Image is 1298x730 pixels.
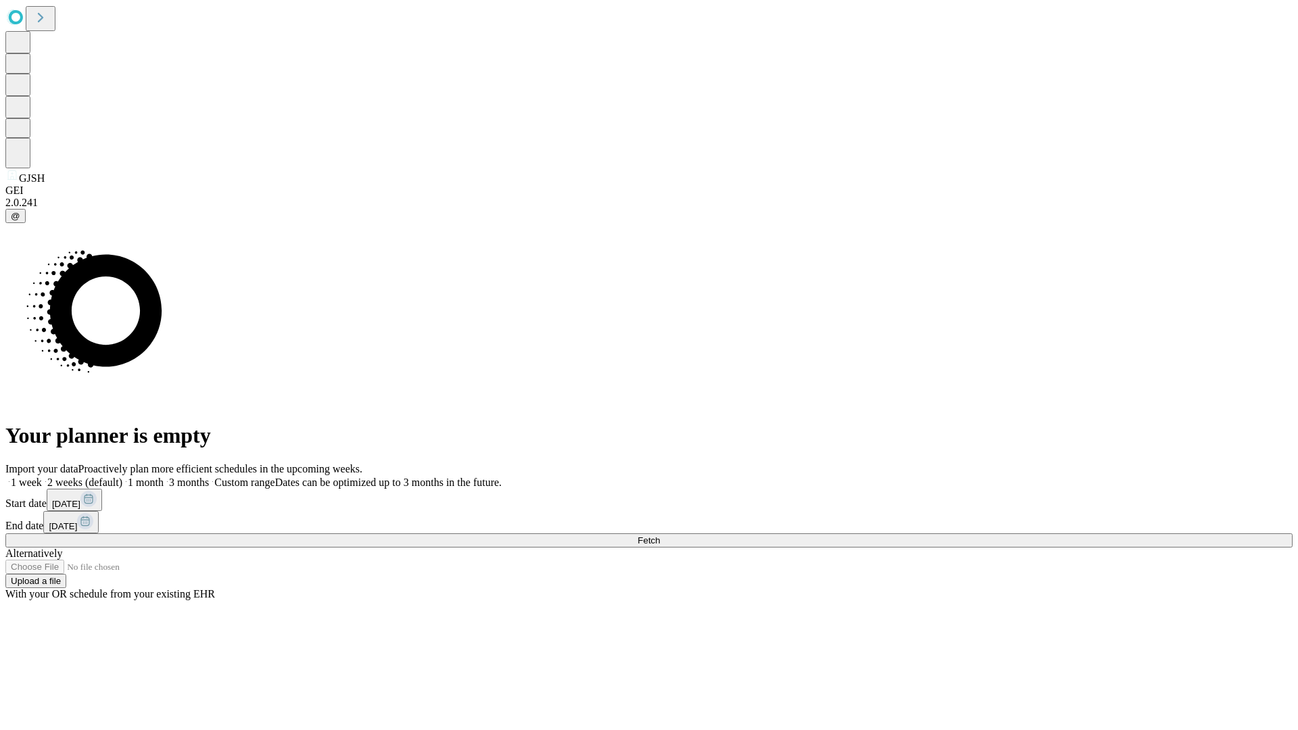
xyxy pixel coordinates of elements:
button: [DATE] [47,489,102,511]
div: GEI [5,185,1293,197]
span: Alternatively [5,547,62,559]
div: End date [5,511,1293,533]
div: 2.0.241 [5,197,1293,209]
span: Custom range [214,477,274,488]
span: [DATE] [49,521,77,531]
button: Upload a file [5,574,66,588]
button: @ [5,209,26,223]
button: [DATE] [43,511,99,533]
span: 3 months [169,477,209,488]
h1: Your planner is empty [5,423,1293,448]
span: GJSH [19,172,45,184]
button: Fetch [5,533,1293,547]
span: 1 month [128,477,164,488]
span: @ [11,211,20,221]
span: 2 weeks (default) [47,477,122,488]
div: Start date [5,489,1293,511]
span: 1 week [11,477,42,488]
span: [DATE] [52,499,80,509]
span: Import your data [5,463,78,474]
span: With your OR schedule from your existing EHR [5,588,215,600]
span: Dates can be optimized up to 3 months in the future. [275,477,502,488]
span: Proactively plan more efficient schedules in the upcoming weeks. [78,463,362,474]
span: Fetch [638,535,660,545]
